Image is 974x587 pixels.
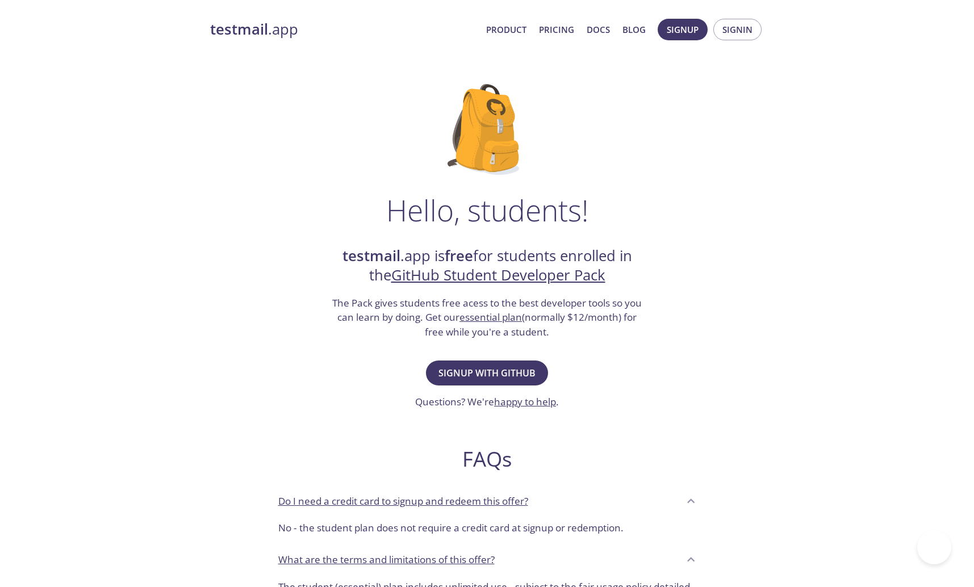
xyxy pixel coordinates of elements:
div: Do I need a credit card to signup and redeem this offer? [269,516,705,544]
p: Do I need a credit card to signup and redeem this offer? [278,494,528,509]
div: What are the terms and limitations of this offer? [269,544,705,575]
button: Signup with GitHub [426,360,548,385]
p: What are the terms and limitations of this offer? [278,552,495,567]
span: Signup [667,22,699,37]
span: Signup with GitHub [438,365,536,381]
a: Product [486,22,526,37]
a: testmail.app [210,20,477,39]
img: github-student-backpack.png [448,84,526,175]
h1: Hello, students! [386,193,588,227]
h2: .app is for students enrolled in the [331,246,643,286]
a: happy to help [494,395,556,408]
iframe: Help Scout Beacon - Open [917,530,951,564]
div: Do I need a credit card to signup and redeem this offer? [269,485,705,516]
button: Signup [658,19,708,40]
a: Docs [587,22,610,37]
a: Pricing [539,22,574,37]
h3: The Pack gives students free acess to the best developer tools so you can learn by doing. Get our... [331,296,643,339]
span: Signin [722,22,753,37]
h3: Questions? We're . [415,395,559,409]
p: No - the student plan does not require a credit card at signup or redemption. [278,521,696,535]
button: Signin [713,19,762,40]
strong: testmail [210,19,268,39]
strong: testmail [342,246,400,266]
a: essential plan [459,311,522,324]
strong: free [445,246,473,266]
a: Blog [622,22,646,37]
h2: FAQs [269,446,705,472]
a: GitHub Student Developer Pack [391,265,605,285]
